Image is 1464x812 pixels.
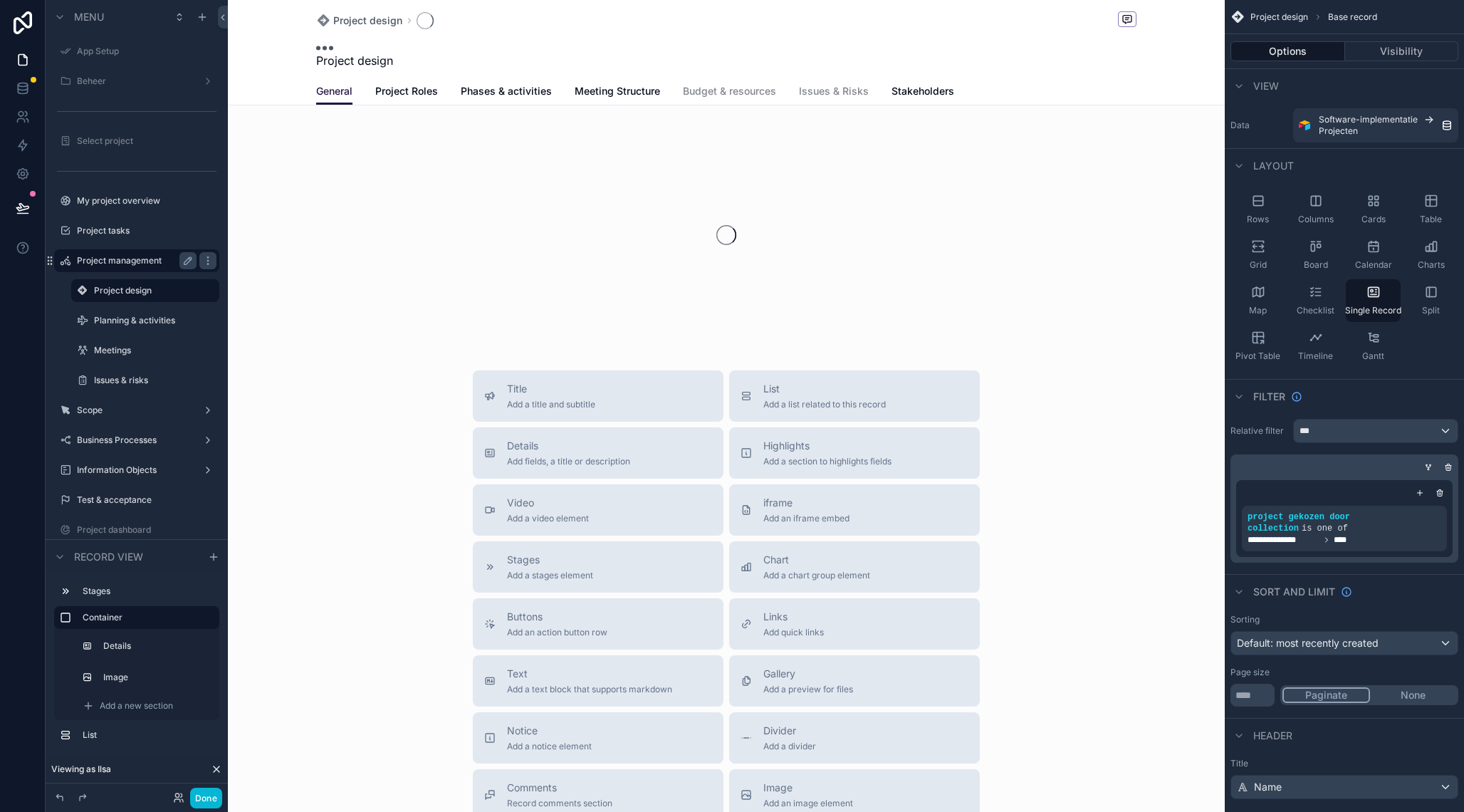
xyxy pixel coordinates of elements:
label: Select project [77,135,216,147]
button: Gantt [1346,325,1401,368]
label: Sorting [1230,614,1260,625]
label: Scope [77,405,197,416]
span: Sort And Limit [1253,585,1335,599]
span: Projecten [1319,125,1358,137]
img: Airtable Logo [1299,120,1310,131]
span: Cards [1361,214,1386,225]
label: Details [103,640,211,652]
label: Stages [83,585,214,597]
span: Grid [1250,259,1267,271]
button: Grid [1230,234,1285,276]
label: Project tasks [77,225,216,236]
span: View [1253,79,1279,93]
label: Issues & risks [94,375,216,386]
label: Planning & activities [94,315,216,326]
span: Timeline [1298,350,1333,362]
button: Options [1230,41,1345,61]
label: Business Processes [77,434,197,446]
a: Project design [94,285,211,296]
span: Board [1304,259,1328,271]
span: Single Record [1345,305,1401,316]
a: Budget & resources [683,78,776,107]
span: Pivot Table [1235,350,1280,362]
label: Meetings [94,345,216,356]
span: Filter [1253,390,1285,404]
a: General [316,78,352,105]
a: Meeting Structure [575,78,660,107]
span: Name [1254,780,1282,794]
button: None [1370,687,1456,703]
span: Project design [1250,11,1308,23]
span: Project design [316,52,393,69]
span: Project Roles [375,84,438,98]
button: Timeline [1288,325,1343,368]
label: Image [103,672,211,683]
span: Meeting Structure [575,84,660,98]
label: Title [1230,758,1458,769]
span: Header [1253,729,1292,743]
button: Pivot Table [1230,325,1285,368]
a: Project Roles [375,78,438,107]
span: Stakeholders [892,84,954,98]
span: General [316,84,352,98]
button: Calendar [1346,234,1401,276]
button: Done [190,788,222,808]
a: Software-implementatieProjecten [1293,108,1458,142]
span: Charts [1418,259,1445,271]
span: is one of [1302,524,1348,533]
span: Gantt [1362,350,1384,362]
label: List [83,729,214,741]
span: Project design [333,14,402,28]
label: Project management [77,255,191,266]
button: Name [1230,775,1458,799]
span: Issues & Risks [799,84,869,98]
button: Charts [1403,234,1458,276]
span: Rows [1247,214,1269,225]
button: Columns [1288,188,1343,231]
label: Container [83,612,208,623]
a: Project design [316,14,402,28]
label: Test & acceptance [77,494,216,506]
label: Information Objects [77,464,197,476]
label: My project overview [77,195,216,207]
span: Split [1422,305,1440,316]
span: Default: most recently created [1237,637,1379,649]
span: Budget & resources [683,84,776,98]
span: Viewing as Ilsa [51,764,111,775]
a: Issues & Risks [799,78,869,107]
label: App Setup [77,46,216,57]
span: Record view [74,550,143,564]
button: Board [1288,234,1343,276]
label: Page size [1230,667,1270,678]
a: Stakeholders [892,78,954,107]
button: Rows [1230,188,1285,231]
span: Menu [74,10,104,24]
span: Layout [1253,159,1294,173]
span: Add a new section [100,700,173,712]
span: Base record [1328,11,1377,23]
label: Beheer [77,76,197,87]
button: Checklist [1288,279,1343,322]
label: Relative filter [1230,425,1287,437]
span: Software-implementatie [1319,114,1418,125]
button: Paginate [1282,687,1370,703]
button: Cards [1346,188,1401,231]
span: Map [1249,305,1267,316]
button: Table [1403,188,1458,231]
span: Calendar [1355,259,1392,271]
label: Data [1230,120,1287,131]
div: scrollable content [46,573,228,761]
button: Map [1230,279,1285,322]
span: project gekozen door collection [1248,512,1350,533]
